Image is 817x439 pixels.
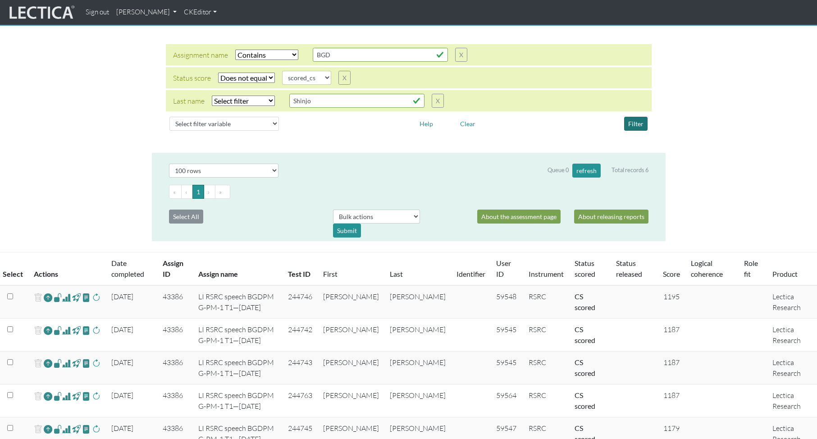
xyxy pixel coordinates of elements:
button: Clear [456,117,479,131]
a: Status scored [575,259,595,278]
button: X [338,71,351,85]
a: Sign out [82,4,113,21]
div: Status score [173,73,211,83]
td: Lectica Research [767,285,817,319]
button: Filter [624,117,648,131]
td: 244746 [283,285,318,319]
span: Analyst score [62,292,71,303]
span: view [82,292,91,302]
span: 1195 [663,292,680,301]
td: [DATE] [106,285,157,319]
a: Completed = assessment has been completed; CS scored = assessment has been CLAS scored; LS scored... [575,358,595,377]
td: Lectica Research [767,319,817,352]
td: LI RSRC speech BGDPM G-PM-1 T1—[DATE] [193,285,283,319]
a: Completed = assessment has been completed; CS scored = assessment has been CLAS scored; LS scored... [575,292,595,311]
span: view [72,391,81,401]
th: Test ID [283,252,318,286]
td: 43386 [157,352,193,384]
button: X [432,94,444,108]
span: Analyst score [62,424,71,434]
a: Completed = assessment has been completed; CS scored = assessment has been CLAS scored; LS scored... [575,325,595,344]
div: Last name [173,96,205,106]
td: 59564 [491,384,524,417]
button: Select All [169,210,203,224]
a: Date completed [111,259,144,278]
span: rescore [92,424,100,434]
a: About releasing reports [574,210,648,224]
td: LI RSRC speech BGDPM G-PM-1 T1—[DATE] [193,319,283,352]
td: [DATE] [106,352,157,384]
th: Actions [28,252,106,286]
td: 59545 [491,319,524,352]
td: 244742 [283,319,318,352]
ul: Pagination [169,185,648,199]
td: [PERSON_NAME] [384,285,451,319]
td: Lectica Research [767,384,817,417]
a: Last [390,270,403,278]
div: Queue 0 Total records 6 [548,164,648,178]
span: 1187 [663,391,680,400]
a: Product [772,270,798,278]
td: [PERSON_NAME] [318,285,384,319]
a: Role fit [744,259,758,278]
span: view [54,325,62,335]
span: view [54,292,62,302]
span: 1187 [663,325,680,334]
div: Submit [333,224,361,238]
td: [DATE] [106,384,157,417]
span: rescore [92,292,100,303]
span: view [72,424,81,434]
span: delete [34,291,42,304]
span: delete [34,390,42,403]
span: rescore [92,358,100,369]
span: delete [34,324,42,337]
span: view [82,358,91,368]
td: [PERSON_NAME] [318,319,384,352]
a: Reopen [44,423,52,436]
a: First [323,270,338,278]
a: User ID [496,259,511,278]
span: view [72,325,81,335]
th: Assign ID [157,252,193,286]
span: view [82,424,91,434]
a: Identifier [456,270,485,278]
span: delete [34,357,42,370]
td: RSRC [523,285,569,319]
img: lecticalive [7,4,75,21]
a: CKEditor [180,4,220,21]
td: [PERSON_NAME] [384,319,451,352]
a: Help [415,119,437,127]
td: RSRC [523,352,569,384]
td: 244743 [283,352,318,384]
td: RSRC [523,384,569,417]
span: Analyst score [62,325,71,336]
span: rescore [92,325,100,336]
td: [PERSON_NAME] [318,384,384,417]
span: view [54,358,62,368]
a: Reopen [44,357,52,370]
span: 1187 [663,358,680,367]
a: [PERSON_NAME] [113,4,180,21]
th: Assign name [193,252,283,286]
a: Instrument [529,270,564,278]
span: view [54,391,62,401]
td: [PERSON_NAME] [318,352,384,384]
a: Reopen [44,390,52,403]
td: LI RSRC speech BGDPM G-PM-1 T1—[DATE] [193,384,283,417]
span: view [82,391,91,401]
td: 59548 [491,285,524,319]
a: Score [663,270,680,278]
button: Help [415,117,437,131]
td: [PERSON_NAME] [384,352,451,384]
button: refresh [572,164,601,178]
td: 43386 [157,285,193,319]
span: view [72,358,81,368]
td: [PERSON_NAME] [384,384,451,417]
span: Analyst score [62,358,71,369]
td: 43386 [157,384,193,417]
button: X [455,48,467,62]
td: RSRC [523,319,569,352]
a: Reopen [44,291,52,304]
td: 59545 [491,352,524,384]
span: view [72,292,81,302]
